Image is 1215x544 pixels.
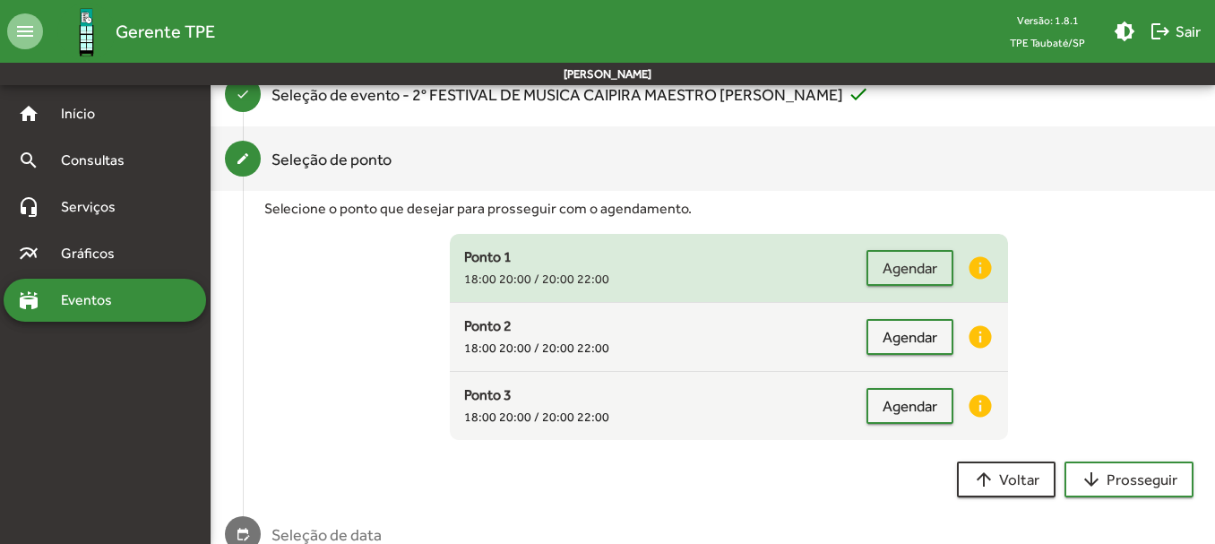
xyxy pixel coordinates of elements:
[967,255,994,281] mat-icon: info
[18,243,39,264] mat-icon: multiline_chart
[43,3,215,61] a: Gerente TPE
[848,83,869,105] mat-icon: check
[464,246,866,268] div: Ponto 1
[866,250,953,286] button: Agendar
[1081,463,1177,496] span: Prosseguir
[1142,15,1208,47] button: Sair
[464,410,609,424] small: 18:00 20:00 / 20:00 22:00
[18,196,39,218] mat-icon: headset_mic
[236,527,250,541] mat-icon: edit_calendar
[995,9,1099,31] div: Versão: 1.8.1
[967,324,994,350] mat-icon: info
[18,289,39,311] mat-icon: stadium
[1150,21,1171,42] mat-icon: logout
[1064,462,1193,497] button: Prosseguir
[264,198,1193,220] div: Selecione o ponto que desejar para prosseguir com o agendamento.
[57,3,116,61] img: Logo
[1114,21,1135,42] mat-icon: brightness_medium
[50,150,148,171] span: Consultas
[116,17,215,46] span: Gerente TPE
[50,103,121,125] span: Início
[50,196,140,218] span: Serviços
[271,147,392,171] div: Seleção de ponto
[236,151,250,166] mat-icon: create
[464,272,609,286] small: 18:00 20:00 / 20:00 22:00
[883,252,937,284] span: Agendar
[967,393,994,419] mat-icon: info
[866,388,953,424] button: Agendar
[18,150,39,171] mat-icon: search
[464,341,609,355] small: 18:00 20:00 / 20:00 22:00
[973,463,1039,496] span: Voltar
[50,243,139,264] span: Gráficos
[973,469,995,490] mat-icon: arrow_upward
[50,289,136,311] span: Eventos
[236,87,250,101] mat-icon: done
[883,390,937,422] span: Agendar
[271,82,869,107] div: Seleção de evento - 2° FESTIVAL DE MUSICA CAIPIRA MAESTRO [PERSON_NAME]
[1081,469,1102,490] mat-icon: arrow_downward
[464,315,866,337] div: Ponto 2
[883,321,937,353] span: Agendar
[995,31,1099,54] span: TPE Taubaté/SP
[464,384,866,406] div: Ponto 3
[866,319,953,355] button: Agendar
[7,13,43,49] mat-icon: menu
[18,103,39,125] mat-icon: home
[957,462,1056,497] button: Voltar
[1150,15,1201,47] span: Sair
